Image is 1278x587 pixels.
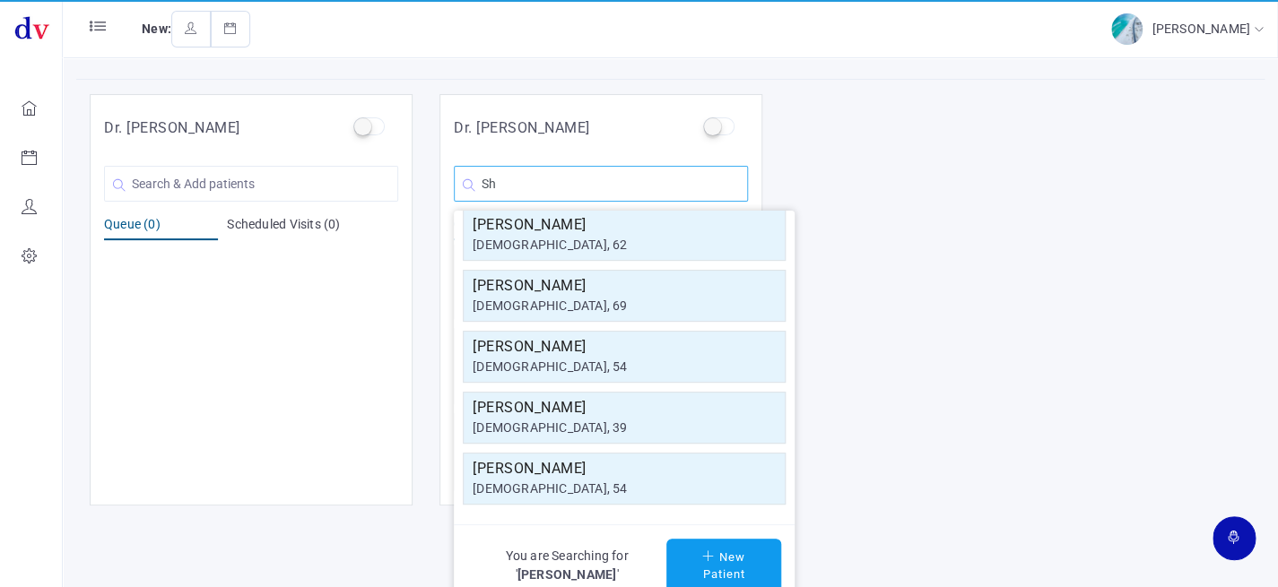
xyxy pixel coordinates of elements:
[227,215,398,240] div: Scheduled Visits (0)
[104,117,240,139] h5: Dr. [PERSON_NAME]
[104,215,218,240] div: Queue (0)
[473,275,776,297] h5: [PERSON_NAME]
[473,336,776,358] h5: [PERSON_NAME]
[104,166,398,202] input: Search & Add patients
[473,358,776,376] div: [DEMOGRAPHIC_DATA], 54
[473,297,776,315] div: [DEMOGRAPHIC_DATA], 69
[1111,13,1143,45] img: img-2.jpg
[142,22,171,36] span: New:
[467,547,666,584] span: You are Searching for ' '
[473,479,776,498] div: [DEMOGRAPHIC_DATA], 54
[473,458,776,479] h5: [PERSON_NAME]
[454,117,590,139] h5: Dr. [PERSON_NAME]
[517,567,617,582] span: [PERSON_NAME]
[1152,22,1255,36] span: [PERSON_NAME]
[473,397,776,419] h5: [PERSON_NAME]
[473,214,776,236] h5: [PERSON_NAME]
[473,236,776,255] div: [DEMOGRAPHIC_DATA], 62
[473,419,776,437] div: [DEMOGRAPHIC_DATA], 39
[454,166,748,202] input: Search & Add patients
